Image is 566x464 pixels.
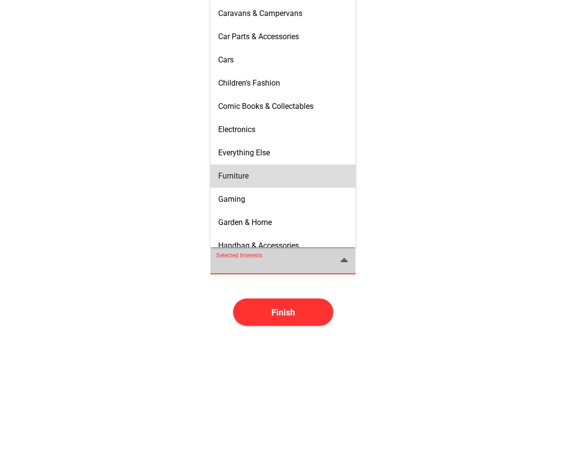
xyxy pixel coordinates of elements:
span: Gaming [218,195,245,204]
span: Caravans & Campervans [218,9,302,18]
span: Cars [218,55,234,64]
button: Finish [233,299,333,326]
span: Comic Books & Collectables [218,102,313,111]
span: Children's Fashion [218,78,280,88]
span: Furniture [218,171,249,180]
span: Handbag & Accessories [218,241,299,250]
span: Electronics [218,125,255,134]
span: Finish [271,307,295,317]
span: Everything Else [218,148,270,157]
span: Car Parts & Accessories [218,32,299,41]
span: Garden & Home [218,218,272,227]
